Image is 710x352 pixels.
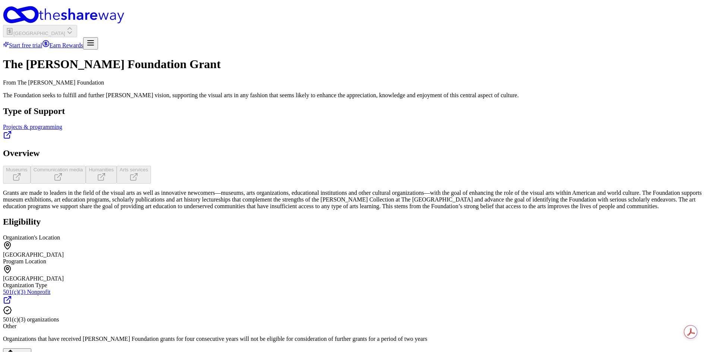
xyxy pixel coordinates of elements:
a: Start free trial [3,42,42,48]
p: The Foundation seeks to fulfill and further [PERSON_NAME] vision, supporting the visual arts in a... [3,92,707,99]
span: Museums [6,167,28,172]
div: Organization Type [3,282,707,289]
a: 501(c)(3) Nonprofit [3,289,707,306]
h2: Overview [3,148,707,158]
span: Communication media [34,167,83,172]
span: 501(c)(3) Nonprofit [3,289,51,295]
button: [GEOGRAPHIC_DATA] [3,25,77,37]
h2: Type of Support [3,106,707,116]
a: Projects & programming [3,124,707,141]
a: Home [3,6,707,25]
h2: Eligibility [3,217,707,227]
span: Arts services [120,167,148,172]
button: Arts services [117,166,151,184]
div: Program Location [3,258,707,265]
span: The [PERSON_NAME] Foundation [17,79,104,86]
span: 501(c)(3) organizations [3,316,59,323]
button: Humanities [86,166,117,184]
button: Museums [3,166,31,184]
p: Grants are made to leaders in the field of the visual arts as well as innovative newcomers—museum... [3,190,707,210]
a: Earn Rewards [42,42,83,48]
div: From [3,79,707,86]
div: Other [3,323,707,330]
p: Organizations that have received [PERSON_NAME] Foundation grants for four consecutive years will ... [3,336,707,342]
div: [GEOGRAPHIC_DATA] [3,251,707,258]
button: Communication media [31,166,86,184]
div: [GEOGRAPHIC_DATA] [3,275,707,282]
span: [GEOGRAPHIC_DATA] [13,31,65,36]
span: Humanities [89,167,114,172]
h1: The [PERSON_NAME] Foundation Grant [3,57,707,71]
div: Organization's Location [3,234,707,241]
